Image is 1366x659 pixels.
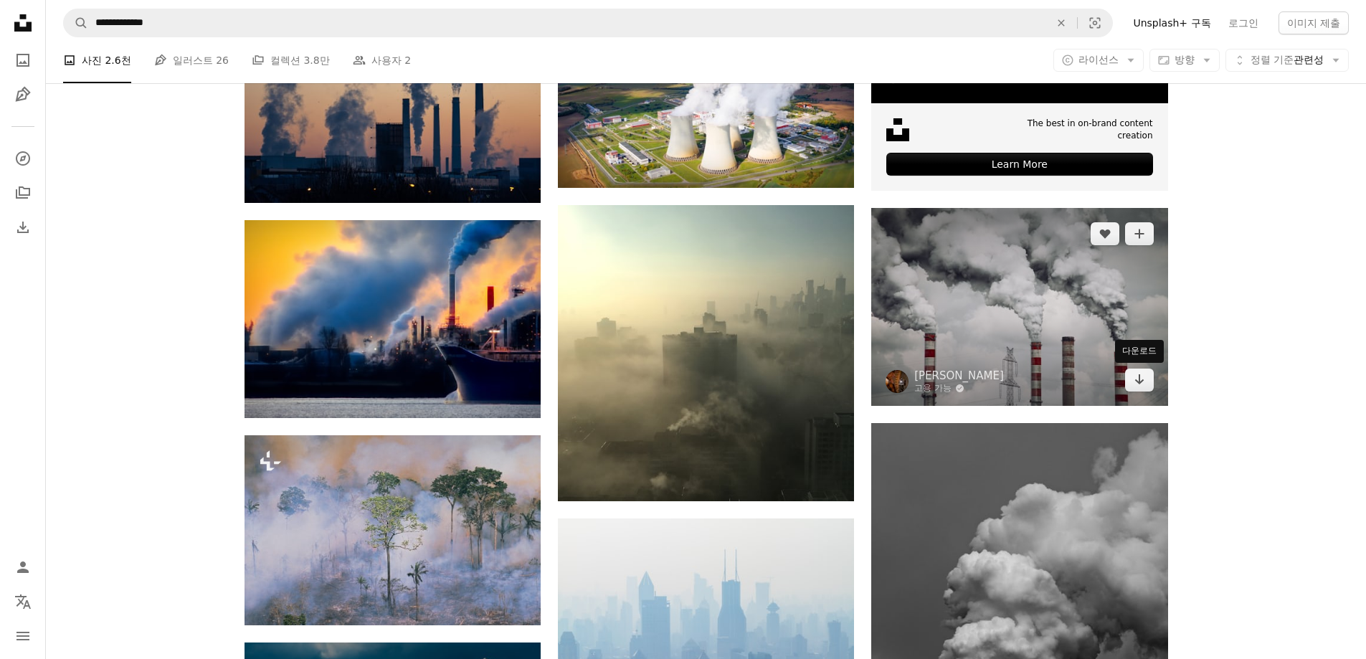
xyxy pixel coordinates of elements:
button: 이미지 제출 [1279,11,1349,34]
button: 메뉴 [9,622,37,650]
a: [PERSON_NAME] [914,369,1004,383]
img: 굴뚝 더미에서 연기가 뿜어져 나온다 [871,208,1167,405]
button: 언어 [9,587,37,616]
a: 사진 [9,46,37,75]
span: 라이선스 [1078,54,1119,65]
a: 컬렉션 [9,179,37,207]
a: 로그인 [1220,11,1267,34]
div: 다운로드 [1115,340,1164,363]
a: 로그인 / 가입 [9,553,37,582]
a: Unsplash+ 구독 [1124,11,1219,34]
button: 라이선스 [1053,49,1144,72]
a: 안개로 뒤덮인 고층 건물이 있는 도시 [558,346,854,359]
a: 많은 연기와 나무로 가득 찬 숲 [245,523,541,536]
a: 테멜린 원자력 발전소 조감도. 이 발전소는 유럽 연합에서 체코 공화국의 중요한 전기 공급원입니다. [558,98,854,110]
button: 방향 [1149,49,1220,72]
form: 사이트 전체에서 이미지 찾기 [63,9,1113,37]
a: 공장 근처의 수역에있는 큰 보트 [245,313,541,326]
a: 연기로 뒤덮인 고층 건물의 조감도 [558,610,854,623]
img: file-1631678316303-ed18b8b5cb9cimage [886,118,909,141]
a: 다운로드 내역 [9,213,37,242]
button: 삭제 [1045,9,1077,37]
button: 좋아요 [1091,222,1119,245]
a: 일러스트 [9,80,37,109]
img: 안개로 뒤덮인 고층 건물이 있는 도시 [558,205,854,501]
img: 공장 근처의 수역에있는 큰 보트 [245,220,541,417]
span: 정렬 기준 [1251,54,1294,65]
a: 탐색 [9,144,37,173]
a: 일러스트 26 [154,37,229,83]
img: 많은 연기와 나무로 가득 찬 숲 [245,435,541,625]
span: 26 [216,52,229,68]
div: Learn More [886,153,1152,176]
button: Unsplash 검색 [64,9,88,37]
a: 낮 동안 타워에서 나오는 연기 사진 [245,104,541,117]
button: 정렬 기준관련성 [1225,49,1349,72]
img: 낮 동안 타워에서 나오는 연기 사진 [245,19,541,204]
img: Janusz Walczak의 프로필로 이동 [886,370,909,393]
a: 컬렉션 3.8만 [252,37,330,83]
a: 고용 가능 [914,383,1004,394]
button: 시각적 검색 [1078,9,1112,37]
button: 컬렉션에 추가 [1125,222,1154,245]
span: 관련성 [1251,53,1324,67]
a: 굴뚝 더미에서 연기가 뿜어져 나온다 [871,300,1167,313]
a: 다운로드 [1125,369,1154,392]
a: 홈 — Unsplash [9,9,37,40]
span: 2 [404,52,411,68]
span: 방향 [1175,54,1195,65]
span: The best in on-brand content creation [990,118,1152,142]
span: 3.8만 [303,52,329,68]
a: 사용자 2 [353,37,411,83]
img: 테멜린 원자력 발전소 조감도. 이 발전소는 유럽 연합에서 체코 공화국의 중요한 전기 공급원입니다. [558,22,854,188]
